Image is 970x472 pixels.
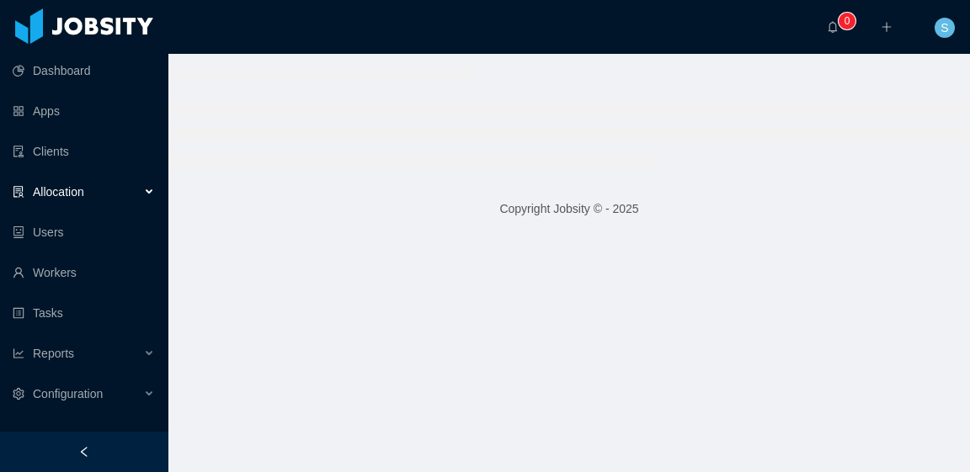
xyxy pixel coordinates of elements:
[13,256,155,289] a: icon: userWorkers
[839,13,855,29] sup: 0
[13,186,24,198] i: icon: solution
[33,347,74,360] span: Reports
[941,18,948,38] span: S
[13,94,155,128] a: icon: appstoreApps
[168,180,970,238] footer: Copyright Jobsity © - 2025
[13,388,24,400] i: icon: setting
[881,21,893,33] i: icon: plus
[13,135,155,168] a: icon: auditClients
[13,215,155,249] a: icon: robotUsers
[13,296,155,330] a: icon: profileTasks
[33,185,84,199] span: Allocation
[13,347,24,359] i: icon: line-chart
[827,21,839,33] i: icon: bell
[13,54,155,88] a: icon: pie-chartDashboard
[33,387,103,400] span: Configuration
